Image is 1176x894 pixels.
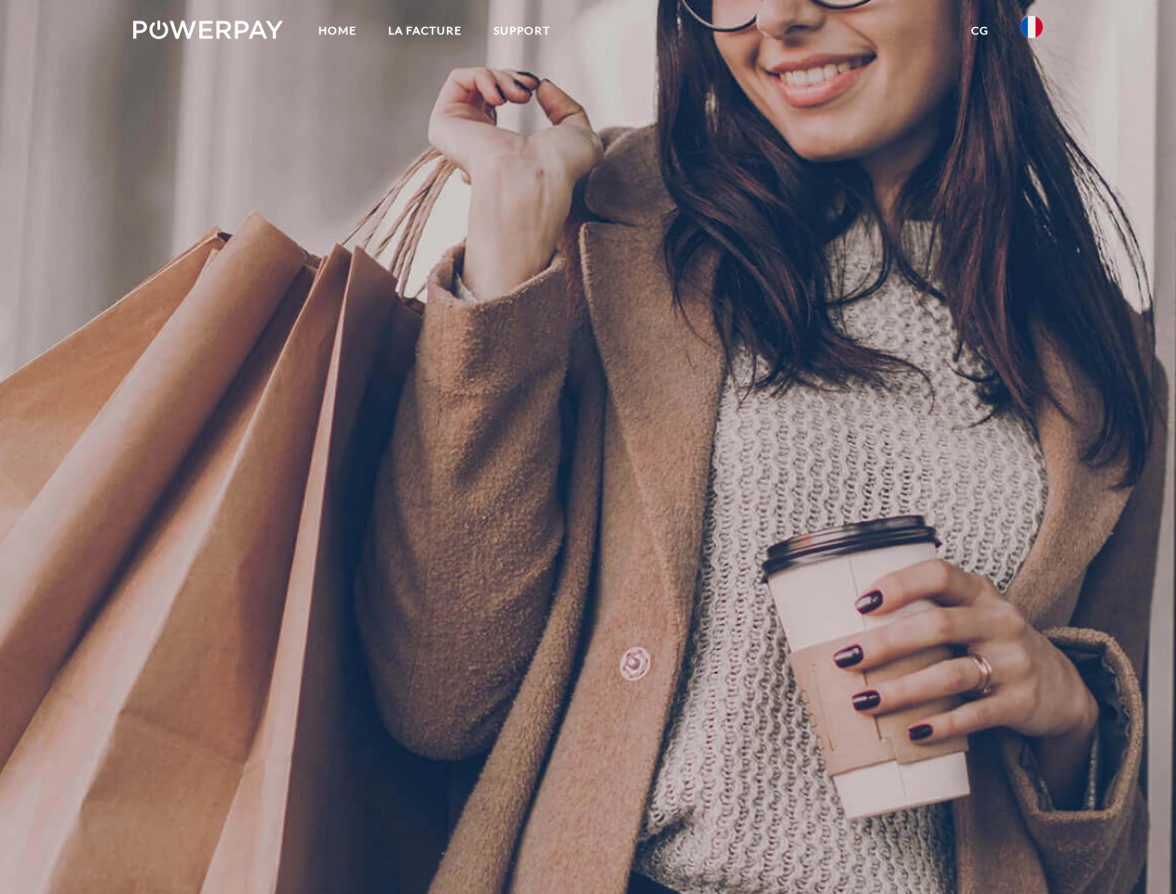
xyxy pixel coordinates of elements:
[478,14,566,47] a: Support
[372,14,478,47] a: LA FACTURE
[1021,16,1043,38] img: fr
[133,20,283,39] img: logo-powerpay-white.svg
[955,14,1005,47] a: CG
[303,14,372,47] a: Home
